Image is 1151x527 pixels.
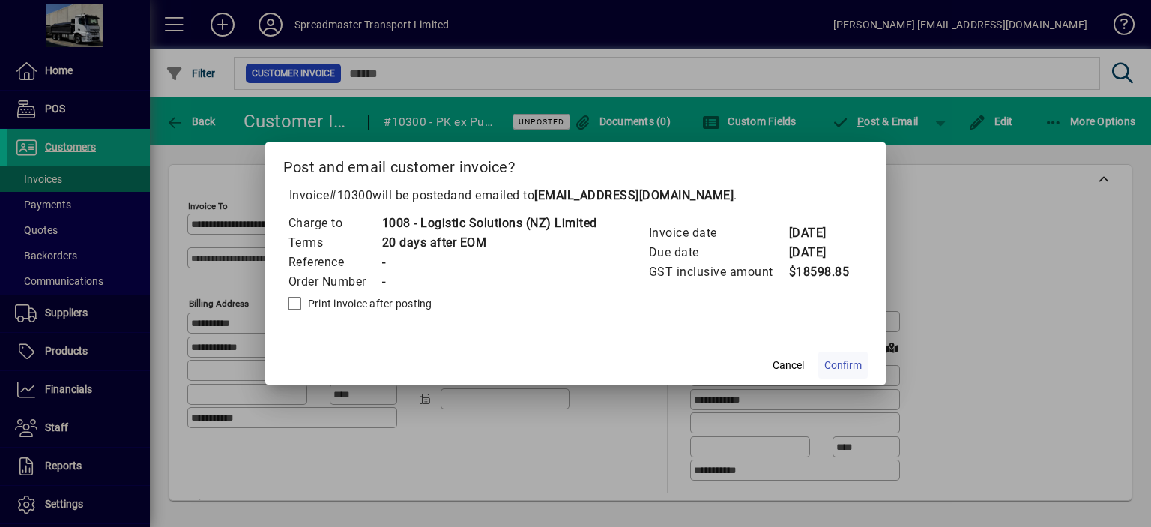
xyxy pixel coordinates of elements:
button: Confirm [818,352,868,379]
label: Print invoice after posting [305,296,432,311]
span: Confirm [824,358,862,373]
td: Invoice date [648,223,788,243]
td: 20 days after EOM [381,233,597,253]
p: Invoice will be posted . [283,187,868,205]
td: Order Number [288,272,381,292]
span: #10300 [329,188,372,202]
td: - [381,272,597,292]
h2: Post and email customer invoice? [265,142,886,186]
td: Reference [288,253,381,272]
td: Terms [288,233,381,253]
td: Due date [648,243,788,262]
td: - [381,253,597,272]
span: Cancel [773,358,804,373]
button: Cancel [764,352,812,379]
td: 1008 - Logistic Solutions (NZ) Limited [381,214,597,233]
span: and emailed to [450,188,734,202]
td: Charge to [288,214,381,233]
td: GST inclusive amount [648,262,788,282]
td: [DATE] [788,243,850,262]
b: [EMAIL_ADDRESS][DOMAIN_NAME] [534,188,734,202]
td: [DATE] [788,223,850,243]
td: $18598.85 [788,262,850,282]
